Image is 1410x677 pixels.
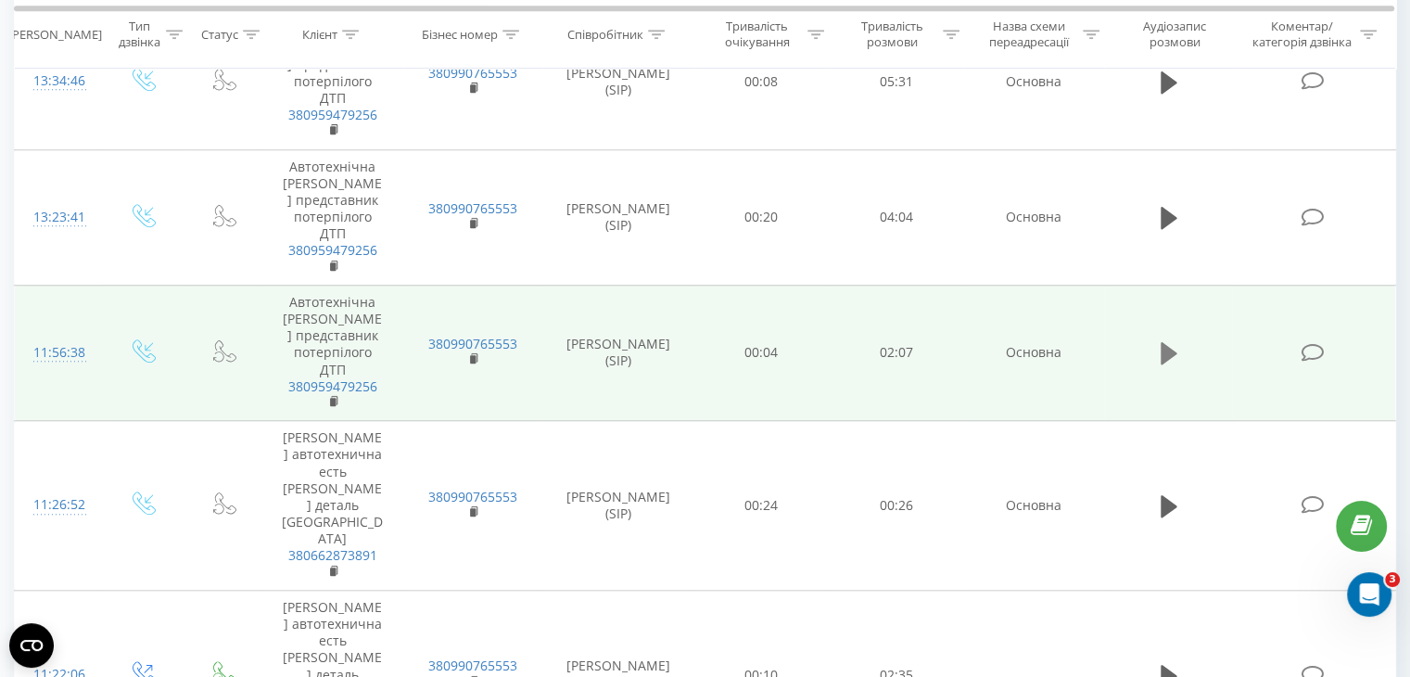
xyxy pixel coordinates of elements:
[543,285,694,420] td: [PERSON_NAME] (SIP)
[1247,19,1355,51] div: Коментар/категорія дзвінка
[567,27,643,43] div: Співробітник
[117,19,160,51] div: Тип дзвінка
[1347,572,1391,617] iframe: Intercom live chat
[33,487,83,523] div: 11:26:52
[694,421,829,591] td: 00:24
[963,149,1103,285] td: Основна
[262,285,402,420] td: Автотехнічна [PERSON_NAME] представник потерпілого ДТП
[694,14,829,149] td: 00:08
[33,335,83,371] div: 11:56:38
[428,64,517,82] a: 380990765553
[1385,572,1400,587] span: 3
[829,14,963,149] td: 05:31
[694,285,829,420] td: 00:04
[428,488,517,505] a: 380990765553
[288,546,377,564] a: 380662873891
[33,199,83,236] div: 13:23:41
[1121,19,1229,51] div: Аудіозапис розмови
[428,657,517,674] a: 380990765553
[829,285,963,420] td: 02:07
[288,377,377,395] a: 380959479256
[262,14,402,149] td: Автотехнічна [PERSON_NAME] представник потерпілого ДТП
[694,149,829,285] td: 00:20
[845,19,938,51] div: Тривалість розмови
[288,106,377,123] a: 380959479256
[981,19,1078,51] div: Назва схеми переадресації
[963,421,1103,591] td: Основна
[963,14,1103,149] td: Основна
[711,19,804,51] div: Тривалість очікування
[543,421,694,591] td: [PERSON_NAME] (SIP)
[829,421,963,591] td: 00:26
[428,199,517,217] a: 380990765553
[829,149,963,285] td: 04:04
[543,14,694,149] td: [PERSON_NAME] (SIP)
[8,27,102,43] div: [PERSON_NAME]
[9,623,54,668] button: Open CMP widget
[33,63,83,99] div: 13:34:46
[302,27,337,43] div: Клієнт
[428,335,517,352] a: 380990765553
[963,285,1103,420] td: Основна
[422,27,498,43] div: Бізнес номер
[201,27,238,43] div: Статус
[262,149,402,285] td: Автотехнічна [PERSON_NAME] представник потерпілого ДТП
[288,241,377,259] a: 380959479256
[262,421,402,591] td: [PERSON_NAME] автотехнична есть [PERSON_NAME] деталь [GEOGRAPHIC_DATA]
[543,149,694,285] td: [PERSON_NAME] (SIP)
